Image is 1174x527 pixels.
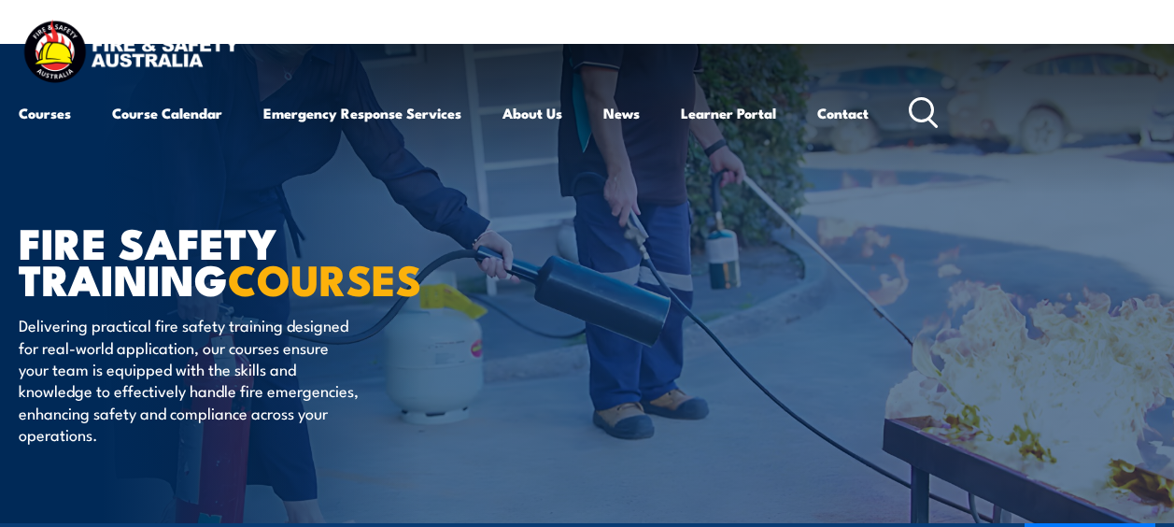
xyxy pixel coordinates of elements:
h1: FIRE SAFETY TRAINING [19,223,480,296]
strong: COURSES [228,246,421,310]
a: Course Calendar [112,91,222,135]
a: Learner Portal [681,91,776,135]
a: Emergency Response Services [263,91,461,135]
a: Contact [817,91,869,135]
a: Courses [19,91,71,135]
a: News [603,91,640,135]
a: About Us [502,91,562,135]
p: Delivering practical fire safety training designed for real-world application, our courses ensure... [19,314,360,445]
